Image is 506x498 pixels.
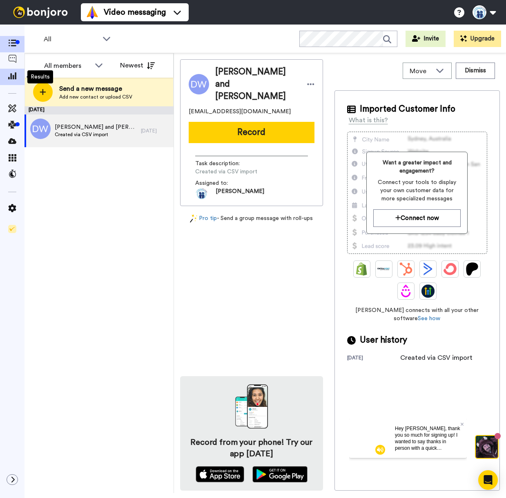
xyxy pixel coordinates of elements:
[26,26,36,36] img: mute-white.svg
[454,31,501,47] button: Upgrade
[444,262,457,276] img: ConvertKit
[347,306,487,323] span: [PERSON_NAME] connects with all your other software
[30,119,51,139] img: dw.png
[421,285,435,298] img: GoHighLevel
[399,285,412,298] img: Drip
[188,437,315,460] h4: Record from your phone! Try our app [DATE]
[216,187,264,200] span: [PERSON_NAME]
[195,159,252,168] span: Task description :
[373,209,461,227] button: Connect now
[456,63,495,79] button: Dismiss
[235,384,268,428] img: download
[400,353,473,363] div: Created via CSV import
[59,94,132,100] span: Add new contact or upload CSV
[347,354,400,363] div: [DATE]
[114,57,161,74] button: Newest
[377,262,390,276] img: Ontraport
[421,262,435,276] img: ActiveCampaign
[195,187,207,200] img: ddf2b8c6-8561-4ba1-a154-deded6adeb61-1759773936.jpg
[252,466,308,482] img: playstore
[46,7,111,91] span: Hey [PERSON_NAME], thank you so much for signing up! I wanted to say thanks in person with a quic...
[44,61,91,71] div: All members
[373,178,461,203] span: Connect your tools to display your own customer data for more specialized messages
[44,34,98,44] span: All
[190,214,217,223] a: Pro tip
[55,131,137,138] span: Created via CSV import
[373,159,461,175] span: Want a greater impact and engagement?
[418,316,440,321] a: See how
[360,334,407,346] span: User history
[215,66,299,103] span: [PERSON_NAME] and [PERSON_NAME]
[189,122,314,143] button: Record
[27,70,53,83] div: Results
[196,466,244,482] img: appstore
[360,103,455,115] span: Imported Customer Info
[355,262,368,276] img: Shopify
[8,225,16,233] img: Checklist.svg
[406,31,446,47] button: Invite
[25,106,174,114] div: [DATE]
[410,66,432,76] span: Move
[349,115,388,125] div: What is this?
[1,2,23,24] img: c638375f-eacb-431c-9714-bd8d08f708a7-1584310529.jpg
[399,262,412,276] img: Hubspot
[59,84,132,94] span: Send a new message
[189,108,291,116] span: [EMAIL_ADDRESS][DOMAIN_NAME]
[478,470,498,490] div: Open Intercom Messenger
[195,168,273,176] span: Created via CSV import
[195,179,252,187] span: Assigned to:
[10,7,71,18] img: bj-logo-header-white.svg
[190,214,197,223] img: magic-wand.svg
[189,74,209,94] img: Image of Dan and Aimee Walsh
[86,6,99,19] img: vm-color.svg
[55,123,137,131] span: [PERSON_NAME] and [PERSON_NAME]
[141,128,169,134] div: [DATE]
[180,214,323,223] div: - Send a group message with roll-ups
[104,7,166,18] span: Video messaging
[466,262,479,276] img: Patreon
